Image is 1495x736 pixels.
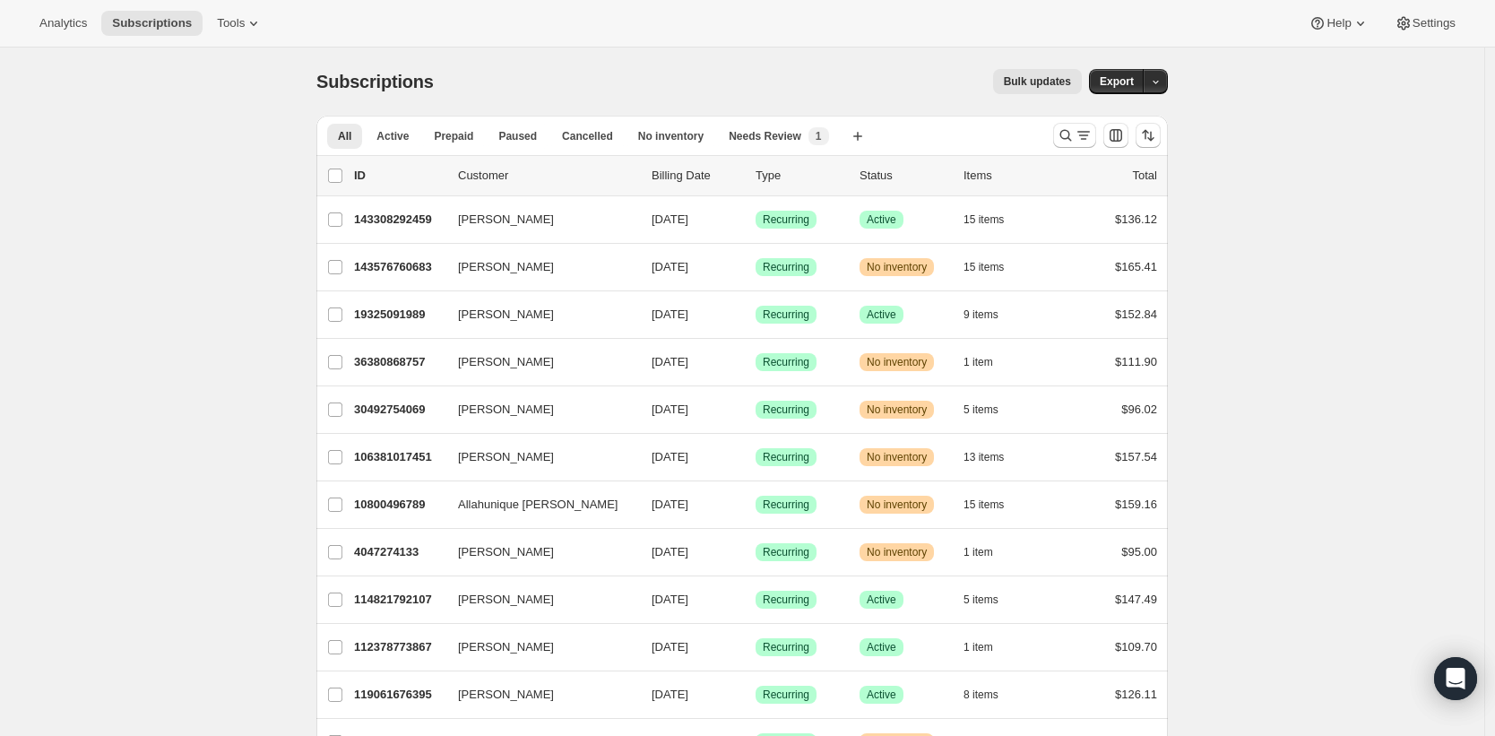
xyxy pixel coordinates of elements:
[652,403,688,416] span: [DATE]
[763,593,809,607] span: Recurring
[652,640,688,654] span: [DATE]
[964,307,998,322] span: 9 items
[458,167,637,185] p: Customer
[447,348,627,377] button: [PERSON_NAME]
[458,638,554,656] span: [PERSON_NAME]
[729,129,801,143] span: Needs Review
[1089,69,1145,94] button: Export
[354,591,444,609] p: 114821792107
[652,167,741,185] p: Billing Date
[652,450,688,463] span: [DATE]
[447,300,627,329] button: [PERSON_NAME]
[434,129,473,143] span: Prepaid
[447,443,627,472] button: [PERSON_NAME]
[447,253,627,281] button: [PERSON_NAME]
[206,11,273,36] button: Tools
[763,688,809,702] span: Recurring
[354,167,1157,185] div: IDCustomerBilling DateTypeStatusItemsTotal
[354,302,1157,327] div: 19325091989[PERSON_NAME][DATE]SuccessRecurringSuccessActive9 items$152.84
[354,492,1157,517] div: 10800496789Allahunique [PERSON_NAME][DATE]SuccessRecurringWarningNo inventory15 items$159.16
[964,207,1024,232] button: 15 items
[652,545,688,558] span: [DATE]
[447,395,627,424] button: [PERSON_NAME]
[867,688,896,702] span: Active
[652,307,688,321] span: [DATE]
[1115,212,1157,226] span: $136.12
[1115,688,1157,701] span: $126.11
[1384,11,1466,36] button: Settings
[354,207,1157,232] div: 143308292459[PERSON_NAME][DATE]SuccessRecurringSuccessActive15 items$136.12
[1053,123,1096,148] button: Search and filter results
[447,680,627,709] button: [PERSON_NAME]
[652,593,688,606] span: [DATE]
[964,255,1024,280] button: 15 items
[1326,16,1351,30] span: Help
[376,129,409,143] span: Active
[652,688,688,701] span: [DATE]
[217,16,245,30] span: Tools
[763,403,809,417] span: Recurring
[458,448,554,466] span: [PERSON_NAME]
[964,492,1024,517] button: 15 items
[964,545,993,559] span: 1 item
[867,355,927,369] span: No inventory
[458,306,554,324] span: [PERSON_NAME]
[867,640,896,654] span: Active
[867,403,927,417] span: No inventory
[354,350,1157,375] div: 36380868757[PERSON_NAME][DATE]SuccessRecurringWarningNo inventory1 item$111.90
[1298,11,1379,36] button: Help
[1115,593,1157,606] span: $147.49
[964,688,998,702] span: 8 items
[1115,498,1157,511] span: $159.16
[964,167,1053,185] div: Items
[1115,307,1157,321] span: $152.84
[458,258,554,276] span: [PERSON_NAME]
[354,353,444,371] p: 36380868757
[843,124,872,149] button: Create new view
[458,353,554,371] span: [PERSON_NAME]
[354,167,444,185] p: ID
[652,355,688,368] span: [DATE]
[763,498,809,512] span: Recurring
[652,260,688,273] span: [DATE]
[101,11,203,36] button: Subscriptions
[964,355,993,369] span: 1 item
[816,129,822,143] span: 1
[1121,545,1157,558] span: $95.00
[756,167,845,185] div: Type
[964,403,998,417] span: 5 items
[39,16,87,30] span: Analytics
[964,540,1013,565] button: 1 item
[458,401,554,419] span: [PERSON_NAME]
[993,69,1082,94] button: Bulk updates
[763,450,809,464] span: Recurring
[867,593,896,607] span: Active
[354,682,1157,707] div: 119061676395[PERSON_NAME][DATE]SuccessRecurringSuccessActive8 items$126.11
[447,205,627,234] button: [PERSON_NAME]
[964,682,1018,707] button: 8 items
[354,543,444,561] p: 4047274133
[29,11,98,36] button: Analytics
[354,397,1157,422] div: 30492754069[PERSON_NAME][DATE]SuccessRecurringWarningNo inventory5 items$96.02
[1121,403,1157,416] span: $96.02
[112,16,192,30] span: Subscriptions
[354,496,444,514] p: 10800496789
[354,635,1157,660] div: 112378773867[PERSON_NAME][DATE]SuccessRecurringSuccessActive1 item$109.70
[964,350,1013,375] button: 1 item
[1413,16,1456,30] span: Settings
[652,212,688,226] span: [DATE]
[867,450,927,464] span: No inventory
[354,448,444,466] p: 106381017451
[458,686,554,704] span: [PERSON_NAME]
[964,498,1004,512] span: 15 items
[354,255,1157,280] div: 143576760683[PERSON_NAME][DATE]SuccessRecurringWarningNo inventory15 items$165.41
[354,258,444,276] p: 143576760683
[867,260,927,274] span: No inventory
[964,212,1004,227] span: 15 items
[354,638,444,656] p: 112378773867
[354,401,444,419] p: 30492754069
[354,686,444,704] p: 119061676395
[867,545,927,559] span: No inventory
[763,640,809,654] span: Recurring
[763,545,809,559] span: Recurring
